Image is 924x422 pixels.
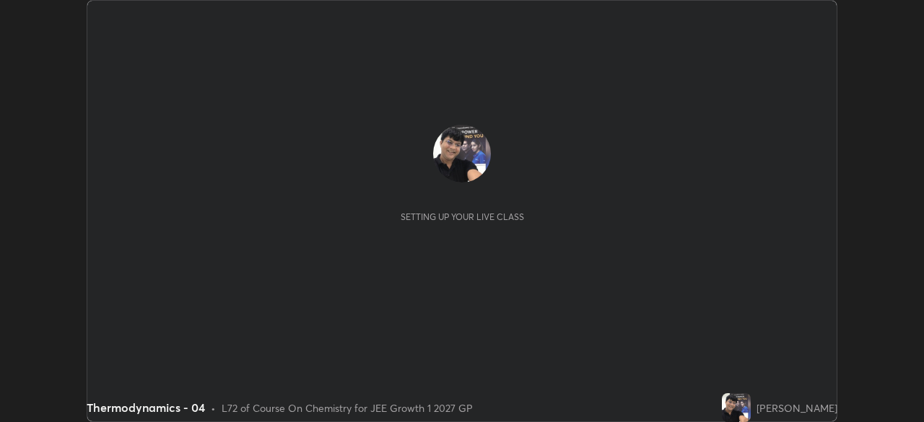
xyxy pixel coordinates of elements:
div: • [211,400,216,416]
img: be3b61014f794d9dad424d3853eeb6ff.jpg [433,125,491,183]
div: Thermodynamics - 04 [87,399,205,416]
div: L72 of Course On Chemistry for JEE Growth 1 2027 GP [222,400,473,416]
div: Setting up your live class [401,211,524,222]
img: be3b61014f794d9dad424d3853eeb6ff.jpg [722,393,751,422]
div: [PERSON_NAME] [757,400,837,416]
